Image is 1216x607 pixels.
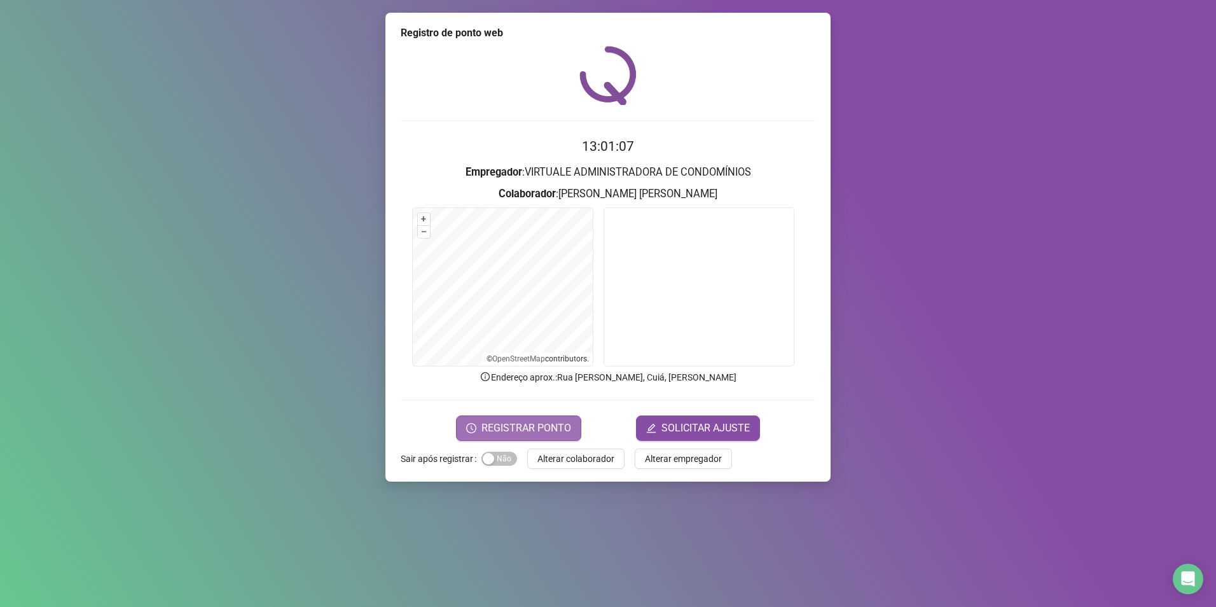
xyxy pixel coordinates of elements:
button: editSOLICITAR AJUSTE [636,415,760,441]
div: Registro de ponto web [401,25,815,41]
a: OpenStreetMap [492,354,545,363]
span: info-circle [480,371,491,382]
li: © contributors. [487,354,589,363]
img: QRPoint [579,46,637,105]
span: clock-circle [466,423,476,433]
h3: : VIRTUALE ADMINISTRADORA DE CONDOMÍNIOS [401,164,815,181]
h3: : [PERSON_NAME] [PERSON_NAME] [401,186,815,202]
strong: Empregador [466,166,522,178]
strong: Colaborador [499,188,556,200]
span: REGISTRAR PONTO [481,421,571,436]
button: – [418,226,430,238]
span: edit [646,423,656,433]
div: Open Intercom Messenger [1173,564,1203,594]
button: Alterar empregador [635,449,732,469]
time: 13:01:07 [582,139,634,154]
span: SOLICITAR AJUSTE [661,421,750,436]
button: Alterar colaborador [527,449,625,469]
button: + [418,213,430,225]
p: Endereço aprox. : Rua [PERSON_NAME], Cuiá, [PERSON_NAME] [401,370,815,384]
button: REGISTRAR PONTO [456,415,581,441]
label: Sair após registrar [401,449,481,469]
span: Alterar empregador [645,452,722,466]
span: Alterar colaborador [537,452,614,466]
